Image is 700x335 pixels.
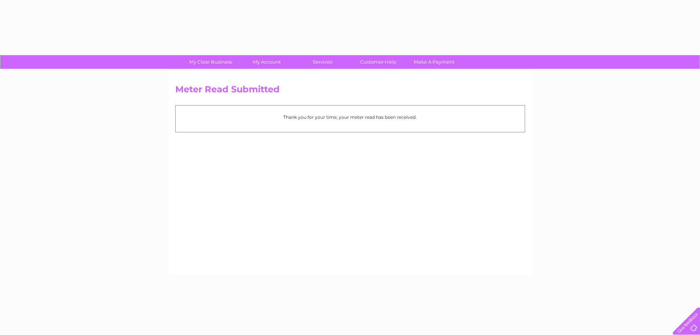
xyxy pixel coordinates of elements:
[180,55,241,69] a: My Clear Business
[348,55,409,69] a: Customer Help
[292,55,353,69] a: Services
[179,114,521,121] p: Thank you for your time, your meter read has been received.
[236,55,297,69] a: My Account
[175,84,525,98] h2: Meter Read Submitted
[404,55,464,69] a: Make A Payment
